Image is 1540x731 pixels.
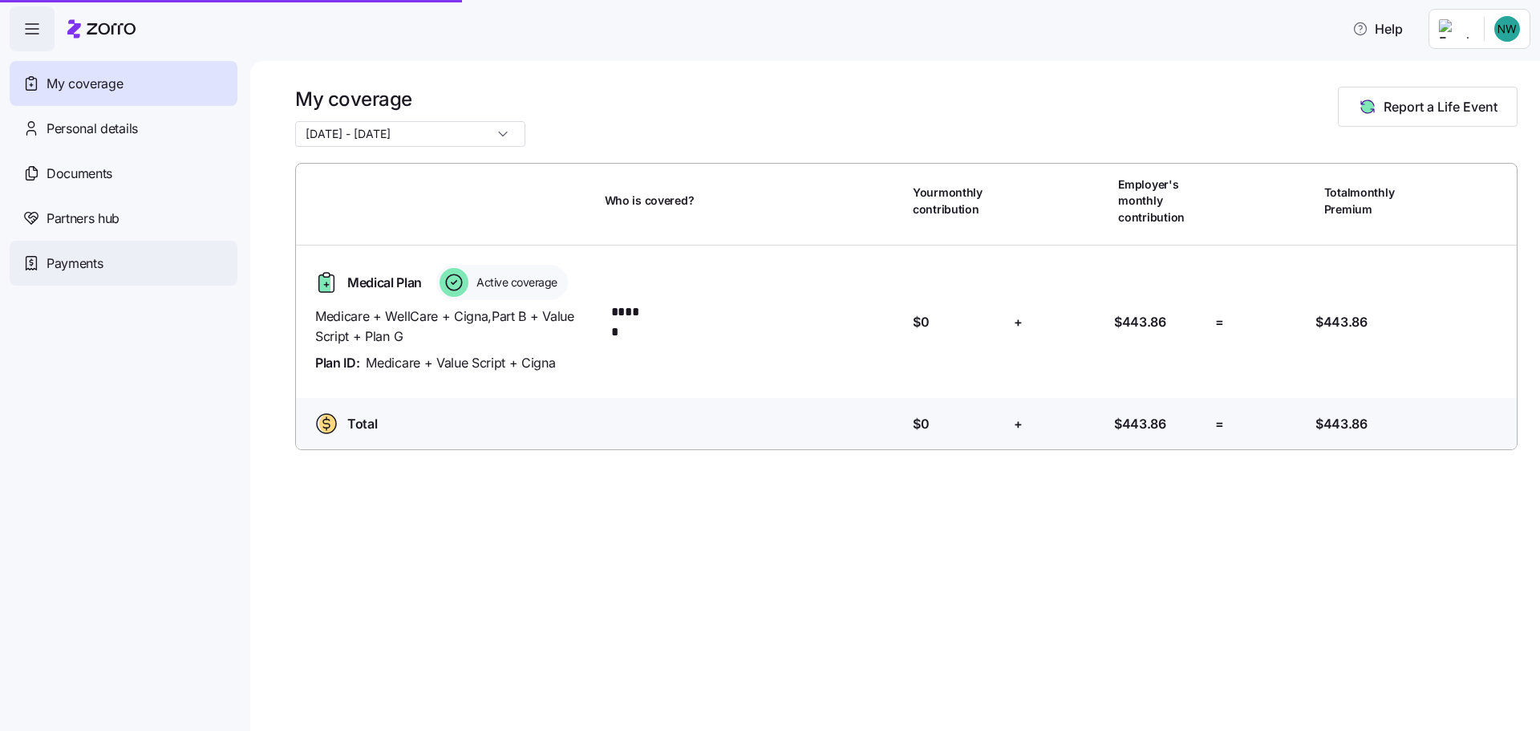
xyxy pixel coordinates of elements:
[1014,414,1023,434] span: +
[10,196,237,241] a: Partners hub
[1494,16,1520,42] img: a49e62cc17a2fd7151815b2ffb6b504a
[47,119,138,139] span: Personal details
[1324,185,1414,217] span: Total monthly Premium
[605,193,695,209] span: Who is covered?
[1215,414,1224,434] span: =
[1352,19,1403,39] span: Help
[1215,312,1224,332] span: =
[347,414,377,434] span: Total
[315,307,592,347] span: Medicare + WellCare + Cigna , Part B + Value Script + Plan G
[1338,87,1518,127] button: Report a Life Event
[295,87,525,112] h1: My coverage
[913,312,929,332] span: $0
[1014,312,1023,332] span: +
[47,209,120,229] span: Partners hub
[366,353,555,373] span: Medicare + Value Script + Cigna
[47,254,103,274] span: Payments
[10,61,237,106] a: My coverage
[10,241,237,286] a: Payments
[315,353,359,373] span: Plan ID:
[10,106,237,151] a: Personal details
[1339,13,1416,45] button: Help
[1439,19,1471,39] img: Employer logo
[1118,177,1208,225] span: Employer's monthly contribution
[47,164,112,184] span: Documents
[472,274,557,290] span: Active coverage
[347,273,422,293] span: Medical Plan
[1114,414,1166,434] span: $443.86
[1315,414,1368,434] span: $443.86
[913,185,1003,217] span: Your monthly contribution
[1114,312,1166,332] span: $443.86
[1384,97,1497,116] span: Report a Life Event
[47,74,123,94] span: My coverage
[1315,312,1368,332] span: $443.86
[913,414,929,434] span: $0
[10,151,237,196] a: Documents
